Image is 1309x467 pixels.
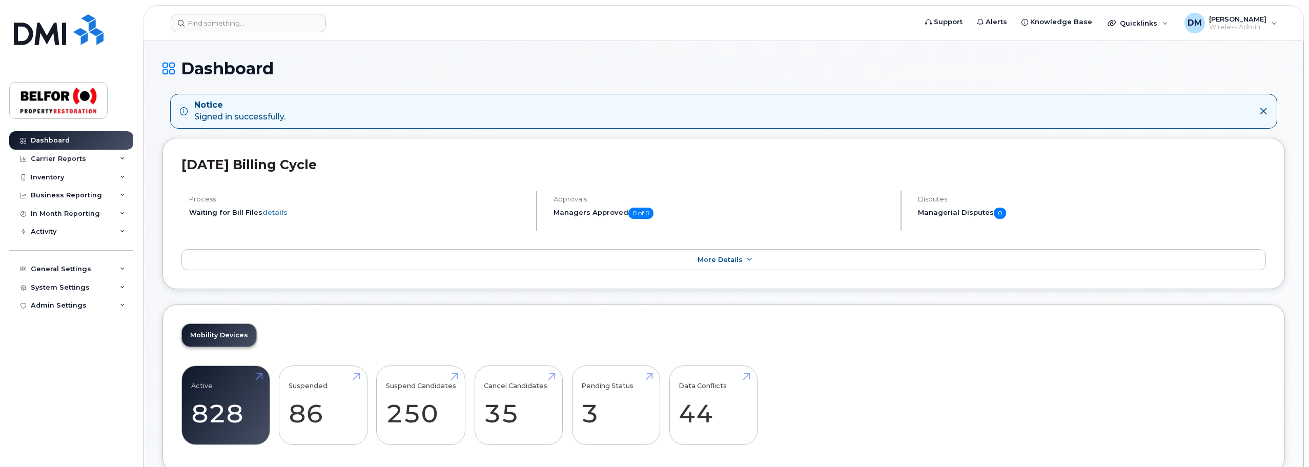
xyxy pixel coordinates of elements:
[698,256,743,263] span: More Details
[182,324,256,347] a: Mobility Devices
[386,372,456,439] a: Suspend Candidates 250
[194,99,285,123] div: Signed in successfully.
[191,372,260,439] a: Active 828
[994,208,1006,219] span: 0
[554,208,892,219] h5: Managers Approved
[679,372,748,439] a: Data Conflicts 44
[189,208,527,217] li: Waiting for Bill Files
[918,195,1266,203] h4: Disputes
[554,195,892,203] h4: Approvals
[484,372,553,439] a: Cancel Candidates 35
[628,208,653,219] span: 0 of 0
[918,208,1266,219] h5: Managerial Disputes
[189,195,527,203] h4: Process
[262,208,288,216] a: details
[194,99,285,111] strong: Notice
[162,59,1285,77] h1: Dashboard
[289,372,358,439] a: Suspended 86
[181,157,1266,172] h2: [DATE] Billing Cycle
[581,372,650,439] a: Pending Status 3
